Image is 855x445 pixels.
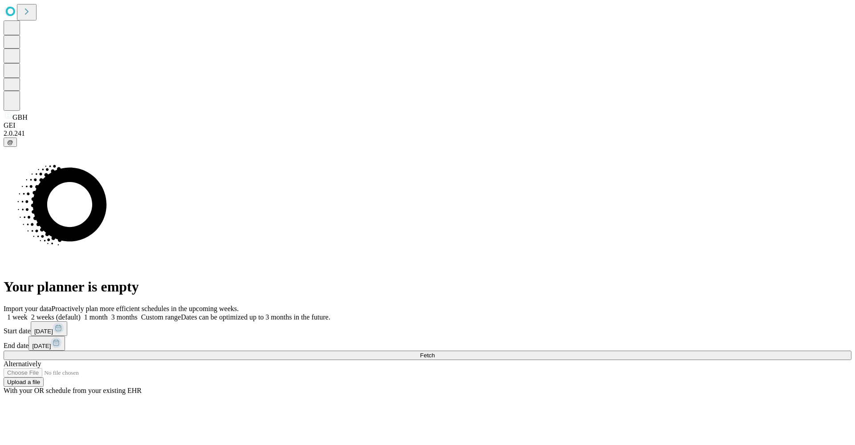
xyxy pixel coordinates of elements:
span: @ [7,139,13,146]
button: Upload a file [4,377,44,387]
span: [DATE] [34,328,53,335]
span: With your OR schedule from your existing EHR [4,387,142,394]
div: Start date [4,321,851,336]
button: @ [4,138,17,147]
span: Custom range [141,313,181,321]
div: 2.0.241 [4,129,851,138]
span: Dates can be optimized up to 3 months in the future. [181,313,330,321]
span: Alternatively [4,360,41,368]
span: 3 months [111,313,138,321]
span: Import your data [4,305,52,312]
span: Fetch [420,352,435,359]
span: 1 week [7,313,28,321]
button: [DATE] [31,321,67,336]
span: Proactively plan more efficient schedules in the upcoming weeks. [52,305,239,312]
h1: Your planner is empty [4,279,851,295]
span: GBH [12,113,28,121]
div: GEI [4,121,851,129]
span: 2 weeks (default) [31,313,81,321]
span: [DATE] [32,343,51,349]
button: [DATE] [28,336,65,351]
div: End date [4,336,851,351]
span: 1 month [84,313,108,321]
button: Fetch [4,351,851,360]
